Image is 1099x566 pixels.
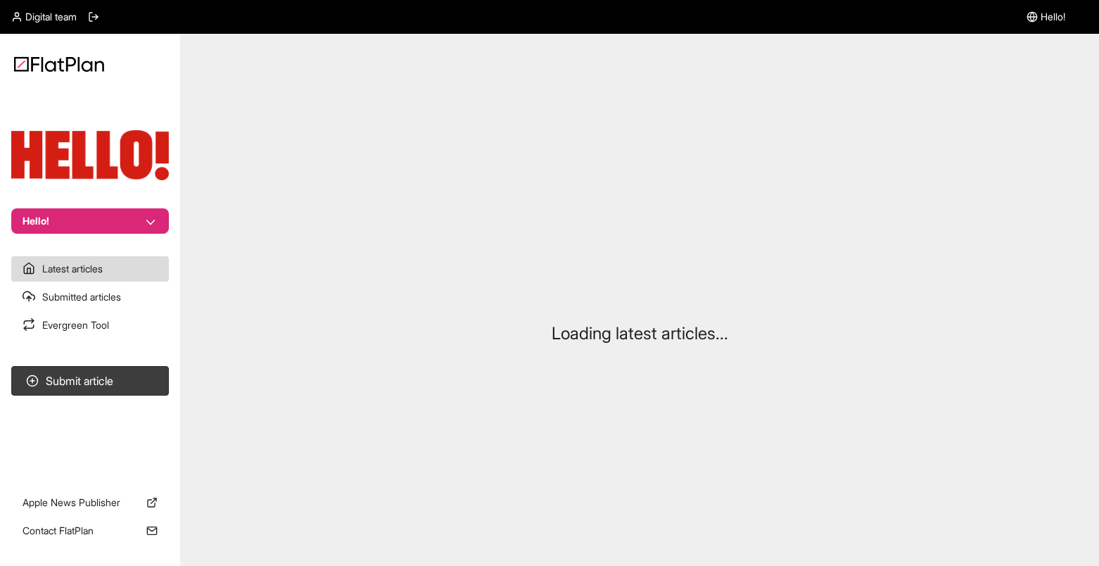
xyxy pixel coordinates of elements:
a: Apple News Publisher [11,490,169,515]
a: Digital team [11,10,77,24]
p: Loading latest articles... [552,322,728,345]
span: Digital team [25,10,77,24]
button: Hello! [11,208,169,234]
a: Latest articles [11,256,169,282]
span: Hello! [1041,10,1065,24]
a: Evergreen Tool [11,313,169,338]
img: Publication Logo [11,130,169,180]
a: Submitted articles [11,284,169,310]
button: Submit article [11,366,169,396]
a: Contact FlatPlan [11,518,169,543]
img: Logo [14,56,104,72]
